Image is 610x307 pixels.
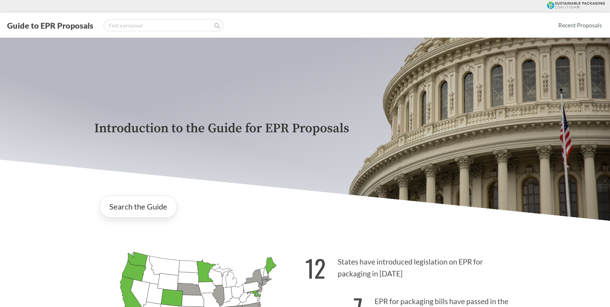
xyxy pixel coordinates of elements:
[5,20,95,31] button: Guide to EPR Proposals
[305,250,326,286] strong: 12
[305,246,516,286] p: States have introduced legislation on EPR for packaging in [DATE]
[103,19,224,32] input: Find a proposal
[555,18,605,33] a: Recent Proposals
[99,195,177,218] a: Search the Guide
[94,121,516,136] p: Introduction to the Guide for EPR Proposals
